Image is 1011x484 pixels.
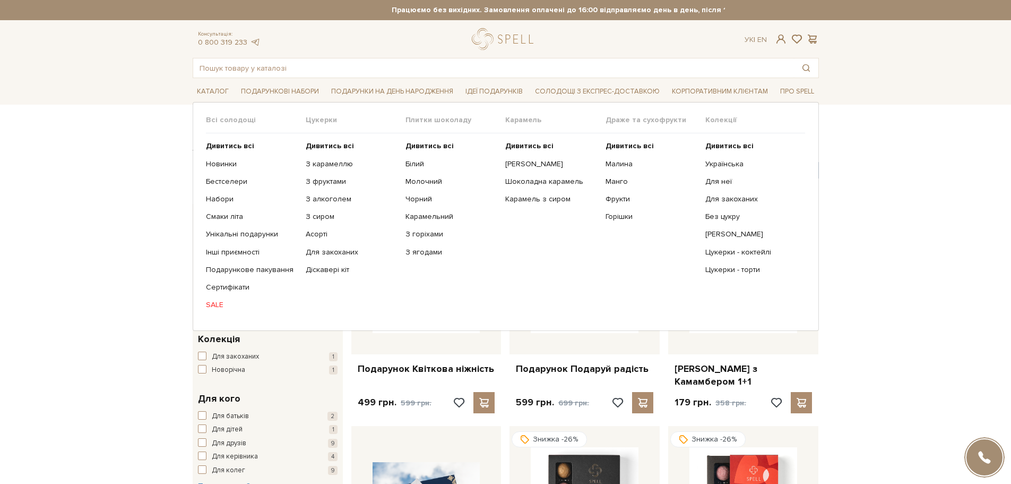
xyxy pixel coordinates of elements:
b: Дивитись всі [705,141,754,150]
a: З алкоголем [306,194,398,204]
span: Ідеї подарунків [461,83,527,100]
a: Сертифікати [206,283,298,292]
a: Цукерки - коктейлі [705,248,797,257]
a: Смаки літа [206,212,298,222]
a: Карамель з сиром [505,194,597,204]
span: Про Spell [776,83,818,100]
a: Без цукру [705,212,797,222]
a: Чорний [405,194,497,204]
span: Для дітей [212,424,243,435]
a: З ягодами [405,248,497,257]
button: Для керівника 4 [198,452,338,462]
a: Українська [705,159,797,169]
span: 1 [329,366,338,375]
a: logo [472,28,538,50]
input: Пошук товару у каталозі [193,58,794,78]
b: Дивитись всі [505,141,554,150]
span: 599 грн. [401,398,431,407]
span: Для колег [212,465,245,476]
a: [PERSON_NAME] з Камамбером 1+1 [675,363,812,388]
button: Новорічна 1 [198,365,338,376]
a: [PERSON_NAME] [705,230,797,239]
a: Дивитись всі [705,141,797,151]
a: Набори [206,194,298,204]
span: 9 [328,439,338,448]
a: Для закоханих [705,194,797,204]
button: Для друзів 9 [198,438,338,449]
span: 699 грн. [558,398,589,407]
button: Для дітей 1 [198,424,338,435]
a: SALE [206,300,298,310]
span: Колекція [198,332,240,346]
span: Всі солодощі [206,115,306,125]
a: En [757,35,767,44]
a: Цукерки - торти [705,265,797,275]
span: | [754,35,755,44]
a: Для неї [705,177,797,186]
div: Ук [745,35,767,45]
a: Дивитись всі [206,141,298,151]
span: Консультація: [198,31,261,38]
span: 1 [329,425,338,434]
span: Для керівника [212,452,258,462]
span: Драже та сухофрукти [606,115,705,125]
a: Асорті [306,230,398,239]
a: Подарунок Подаруй радість [516,363,653,375]
span: 2 [327,412,338,421]
span: Подарункові набори [237,83,323,100]
a: Корпоративним клієнтам [668,82,772,100]
span: Цукерки [306,115,405,125]
span: 9 [328,466,338,475]
span: 358 грн. [715,398,746,407]
a: Шоколадна карамель [505,177,597,186]
a: З горіхами [405,230,497,239]
a: Діскавері кіт [306,265,398,275]
button: Для закоханих 1 [198,352,338,362]
span: Карамель [505,115,605,125]
a: telegram [250,38,261,47]
p: 599 грн. [516,396,589,409]
a: Дивитись всі [405,141,497,151]
span: Подарунки на День народження [327,83,457,100]
a: Карамельний [405,212,497,222]
button: Пошук товару у каталозі [794,58,818,78]
a: Солодощі з експрес-доставкою [531,82,664,100]
div: Знижка -26% [670,431,746,447]
a: Новинки [206,159,298,169]
a: Малина [606,159,697,169]
a: Подарунок Квіткова ніжність [358,363,495,375]
span: Для друзів [212,438,246,449]
button: Для батьків 2 [198,411,338,422]
div: Знижка -26% [512,431,587,447]
a: Подарункове пакування [206,265,298,275]
b: Дивитись всі [606,141,654,150]
b: Дивитись всі [206,141,254,150]
span: Для кого [198,392,240,406]
a: З карамеллю [306,159,398,169]
b: Дивитись всі [405,141,454,150]
a: Дивитись всі [606,141,697,151]
a: Бестселери [206,177,298,186]
span: 1 [329,352,338,361]
strong: Працюємо без вихідних. Замовлення оплачені до 16:00 відправляємо день в день, після 16:00 - насту... [287,5,913,15]
a: З фруктами [306,177,398,186]
span: 4 [328,452,338,461]
span: Для батьків [212,411,249,422]
button: Для колег 9 [198,465,338,476]
b: Дивитись всі [306,141,354,150]
a: Для закоханих [306,248,398,257]
span: Колекції [705,115,805,125]
a: 0 800 319 233 [198,38,247,47]
span: Новорічна [212,365,245,376]
a: Дивитись всі [505,141,597,151]
span: Для закоханих [212,352,259,362]
span: Плитки шоколаду [405,115,505,125]
a: Дивитись всі [306,141,398,151]
a: Унікальні подарунки [206,230,298,239]
a: Молочний [405,177,497,186]
a: З сиром [306,212,398,222]
div: Каталог [193,102,819,331]
a: Манго [606,177,697,186]
span: Каталог [193,83,233,100]
p: 179 грн. [675,396,746,409]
